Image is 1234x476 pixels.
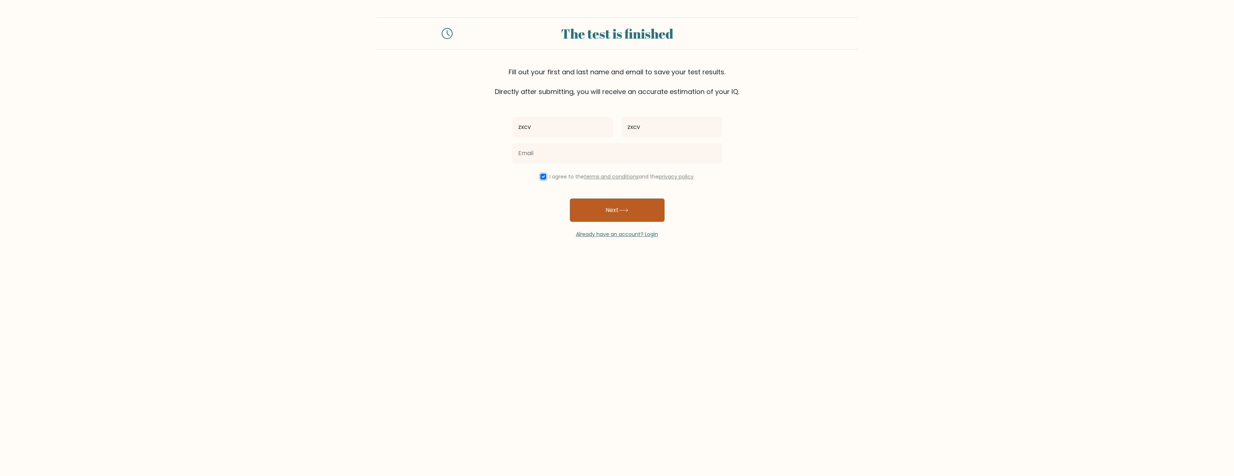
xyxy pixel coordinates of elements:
[461,24,773,43] div: The test is finished
[622,117,722,137] input: Last name
[377,67,858,97] div: Fill out your first and last name and email to save your test results. Directly after submitting,...
[576,231,658,238] a: Already have an account? Login
[659,173,694,180] a: privacy policy
[570,198,665,222] button: Next
[512,143,722,164] input: Email
[584,173,639,180] a: terms and conditions
[549,173,694,180] label: I agree to the and the
[512,117,613,137] input: First name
